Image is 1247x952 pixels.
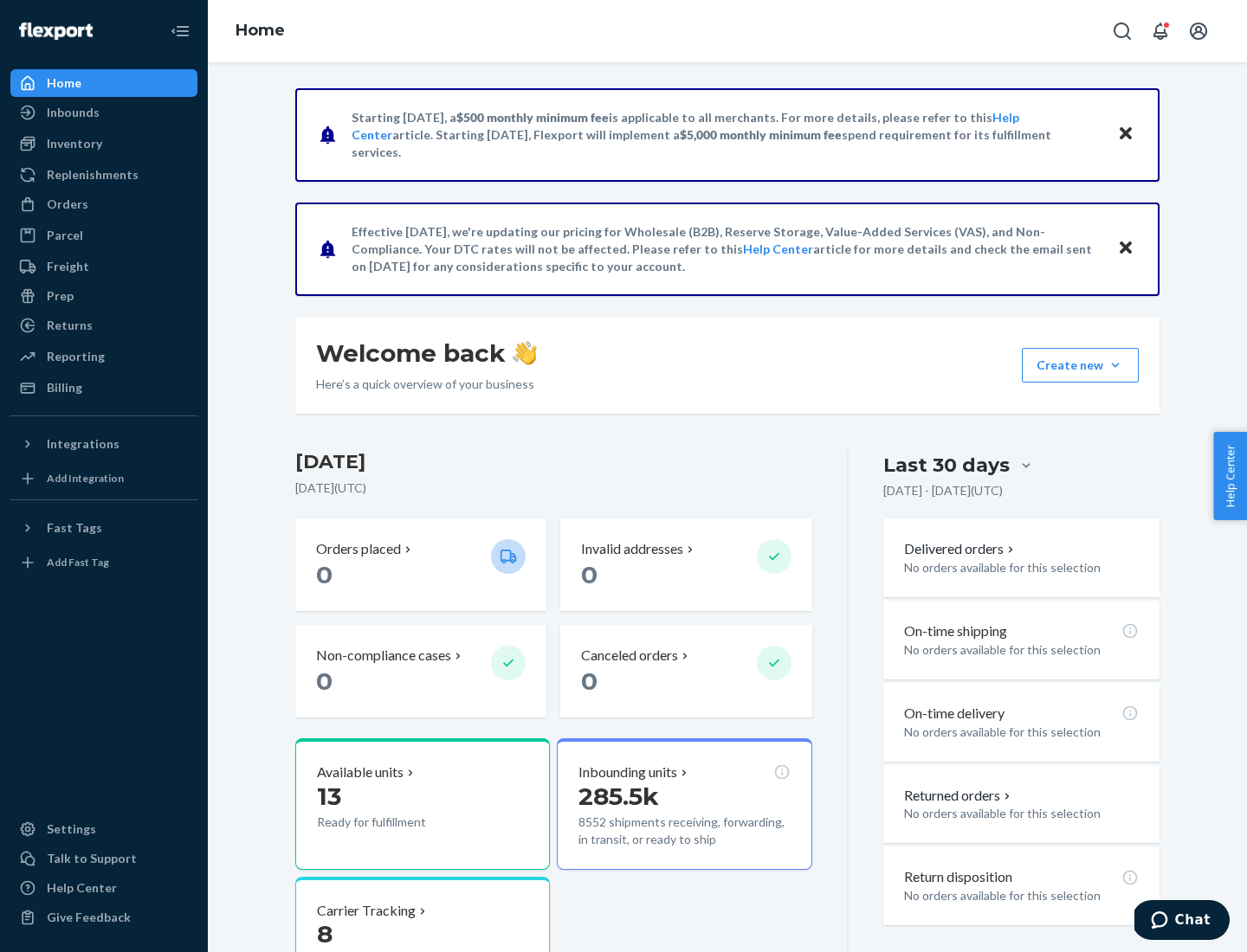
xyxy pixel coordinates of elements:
span: 8 [317,919,333,949]
div: Replenishments [47,166,139,183]
div: Settings [47,820,96,838]
p: Here’s a quick overview of your business [316,376,537,393]
a: Freight [10,253,197,280]
button: Canceled orders 0 [560,625,811,717]
a: Billing [10,374,197,402]
p: Ready for fulfillment [317,814,477,831]
span: 0 [581,666,598,696]
div: Freight [47,258,89,275]
span: $500 monthly minimum fee [456,110,609,125]
button: Open Search Box [1105,14,1140,48]
p: Starting [DATE], a is applicable to all merchants. For more details, please refer to this article... [352,109,1101,161]
div: Prep [47,287,74,305]
span: 0 [316,666,333,696]
p: On-time delivery [904,704,1005,724]
a: Add Fast Tag [10,549,197,576]
h3: [DATE] [295,448,812,476]
p: Non-compliance cases [316,646,451,666]
p: No orders available for this selection [904,724,1139,741]
button: Returned orders [904,786,1014,806]
a: Prep [10,282,197,310]
a: Help Center [743,241,813,256]
a: Add Integration [10,465,197,492]
p: 8552 shipments receiving, forwarding, in transit, or ready to ship [578,814,790,848]
p: Canceled orders [581,646,678,666]
a: Home [236,21,285,40]
div: Orders [47,196,88,213]
button: Inbounding units285.5k8552 shipments receiving, forwarding, in transit, or ready to ship [557,738,811,870]
span: 285.5k [578,782,659,811]
button: Close [1115,236,1137,261]
button: Orders placed 0 [295,518,546,611]
p: No orders available for this selection [904,559,1139,576]
div: Add Integration [47,471,124,486]
div: Home [47,74,81,92]
p: No orders available for this selection [904,805,1139,822]
p: Inbounding units [578,762,677,782]
a: Replenishments [10,161,197,189]
button: Non-compliance cases 0 [295,625,546,717]
div: Returns [47,317,93,334]
p: [DATE] ( UTC ) [295,479,812,497]
a: Help Center [10,874,197,902]
div: Help Center [47,879,117,897]
a: Settings [10,815,197,843]
div: Inbounds [47,104,100,121]
button: Give Feedback [10,904,197,931]
button: Fast Tags [10,514,197,542]
div: Last 30 days [883,452,1010,479]
span: 0 [581,560,598,589]
a: Inventory [10,130,197,158]
p: No orders available for this selection [904,641,1139,659]
div: Parcel [47,227,83,244]
button: Create new [1022,348,1139,383]
p: Effective [DATE], we're updating our pricing for Wholesale (B2B), Reserve Storage, Value-Added Se... [352,223,1101,275]
button: Close Navigation [163,14,197,48]
p: Orders placed [316,539,401,559]
span: 0 [316,560,333,589]
a: Returns [10,312,197,339]
p: Carrier Tracking [317,901,416,921]
iframe: Opens a widget where you can chat to one of our agents [1134,900,1230,943]
div: Fast Tags [47,519,102,537]
div: Inventory [47,135,102,152]
p: On-time shipping [904,621,1007,641]
a: Reporting [10,343,197,370]
p: [DATE] - [DATE] ( UTC ) [883,482,1003,499]
img: Flexport logo [19,23,93,40]
button: Open account menu [1181,14,1216,48]
button: Talk to Support [10,845,197,872]
div: Give Feedback [47,909,131,926]
button: Close [1115,122,1137,147]
div: Reporting [47,348,105,365]
a: Inbounds [10,99,197,126]
button: Available units13Ready for fulfillment [295,738,550,870]
span: $5,000 monthly minimum fee [680,127,842,142]
button: Integrations [10,430,197,458]
ol: breadcrumbs [222,6,299,56]
button: Invalid addresses 0 [560,518,811,611]
p: No orders available for this selection [904,887,1139,904]
button: Delivered orders [904,539,1018,559]
h1: Welcome back [316,338,537,369]
span: 13 [317,782,341,811]
img: hand-wave emoji [513,341,537,365]
div: Talk to Support [47,850,137,867]
p: Available units [317,762,404,782]
a: Parcel [10,222,197,249]
p: Invalid addresses [581,539,683,559]
a: Home [10,69,197,97]
button: Open notifications [1143,14,1178,48]
p: Return disposition [904,867,1012,887]
a: Orders [10,190,197,218]
div: Billing [47,379,82,396]
div: Integrations [47,435,120,453]
button: Help Center [1213,432,1247,520]
div: Add Fast Tag [47,555,109,569]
